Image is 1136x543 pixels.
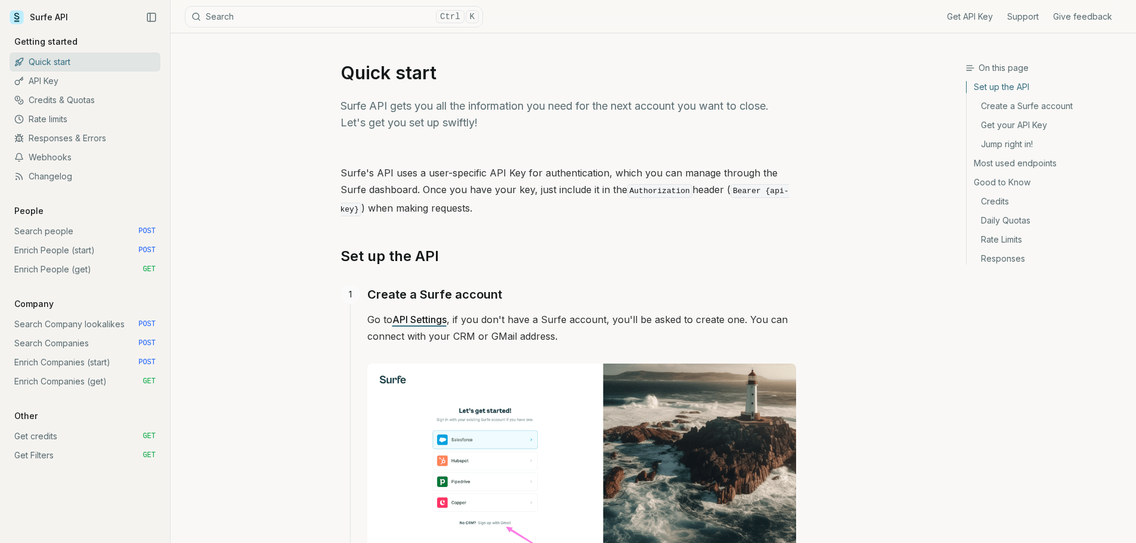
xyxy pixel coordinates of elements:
[367,285,502,304] a: Create a Surfe account
[143,451,156,460] span: GET
[138,358,156,367] span: POST
[967,81,1126,97] a: Set up the API
[10,205,48,217] p: People
[10,298,58,310] p: Company
[1007,11,1039,23] a: Support
[466,10,479,23] kbd: K
[341,98,796,131] p: Surfe API gets you all the information you need for the next account you want to close. Let's get...
[967,116,1126,135] a: Get your API Key
[143,265,156,274] span: GET
[138,339,156,348] span: POST
[967,173,1126,192] a: Good to Know
[947,11,993,23] a: Get API Key
[10,446,160,465] a: Get Filters GET
[10,315,160,334] a: Search Company lookalikes POST
[10,129,160,148] a: Responses & Errors
[138,319,156,329] span: POST
[10,260,160,279] a: Enrich People (get) GET
[143,377,156,386] span: GET
[143,8,160,26] button: Collapse Sidebar
[967,249,1126,265] a: Responses
[10,8,68,26] a: Surfe API
[341,247,439,266] a: Set up the API
[967,211,1126,230] a: Daily Quotas
[967,192,1126,211] a: Credits
[341,62,796,83] h1: Quick start
[10,110,160,129] a: Rate limits
[10,372,160,391] a: Enrich Companies (get) GET
[967,97,1126,116] a: Create a Surfe account
[10,167,160,186] a: Changelog
[10,241,160,260] a: Enrich People (start) POST
[10,334,160,353] a: Search Companies POST
[436,10,465,23] kbd: Ctrl
[10,52,160,72] a: Quick start
[341,165,796,218] p: Surfe's API uses a user-specific API Key for authentication, which you can manage through the Sur...
[10,222,160,241] a: Search people POST
[185,6,483,27] button: SearchCtrlK
[138,226,156,236] span: POST
[392,314,447,325] a: API Settings
[627,184,692,198] code: Authorization
[10,353,160,372] a: Enrich Companies (start) POST
[10,410,42,422] p: Other
[138,246,156,255] span: POST
[10,72,160,91] a: API Key
[367,311,796,345] p: Go to , if you don't have a Surfe account, you'll be asked to create one. You can connect with yo...
[10,427,160,446] a: Get credits GET
[10,148,160,167] a: Webhooks
[967,135,1126,154] a: Jump right in!
[10,36,82,48] p: Getting started
[143,432,156,441] span: GET
[10,91,160,110] a: Credits & Quotas
[967,154,1126,173] a: Most used endpoints
[967,230,1126,249] a: Rate Limits
[965,62,1126,74] h3: On this page
[1053,11,1112,23] a: Give feedback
